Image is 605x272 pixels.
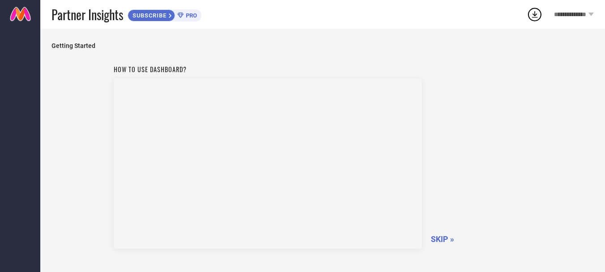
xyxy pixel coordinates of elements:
iframe: Workspace Section [114,78,422,249]
a: SUBSCRIBEPRO [128,7,202,22]
h1: How to use dashboard? [114,65,422,74]
span: SUBSCRIBE [128,12,169,19]
span: Getting Started [51,42,594,49]
span: SKIP » [431,234,454,244]
div: Open download list [527,6,543,22]
span: PRO [184,12,197,19]
span: Partner Insights [51,5,123,24]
